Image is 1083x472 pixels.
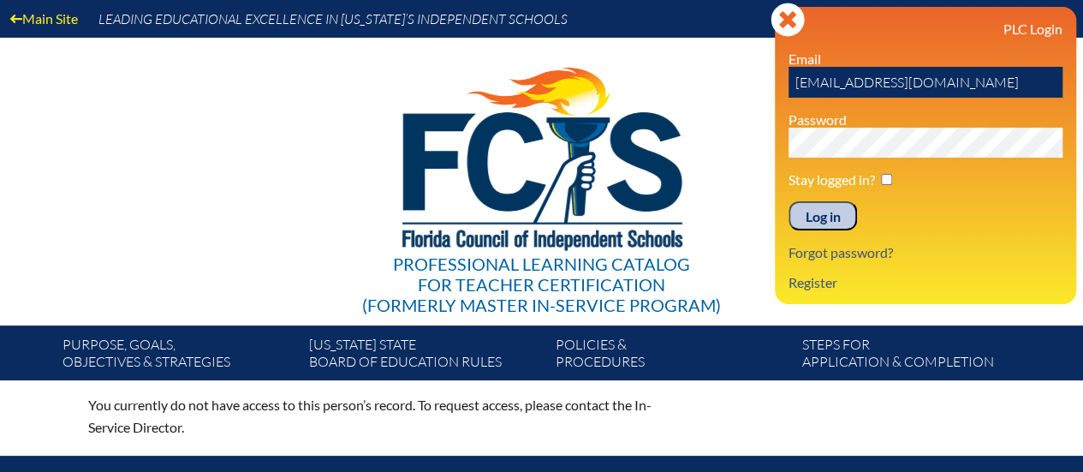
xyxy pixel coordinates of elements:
[782,241,900,264] a: Forgot password?
[56,332,302,380] a: Purpose, goals,objectives & strategies
[788,51,821,67] label: Email
[788,111,847,128] label: Password
[355,34,728,319] a: Professional Learning Catalog for Teacher Certification(formerly Master In-service Program)
[788,171,875,188] label: Stay logged in?
[771,3,805,37] svg: Close
[365,38,718,272] img: FCISlogo221.eps
[88,394,691,439] p: You currently do not have access to this person’s record. To request access, please contact the I...
[788,21,1062,37] h3: PLC Login
[549,332,795,380] a: Policies &Procedures
[782,271,844,294] a: Register
[788,201,857,230] input: Log in
[418,274,665,295] span: for Teacher Certification
[3,7,85,30] a: Main Site
[795,332,1042,380] a: Steps forapplication & completion
[302,332,549,380] a: [US_STATE] StateBoard of Education rules
[362,254,721,315] div: Professional Learning Catalog (formerly Master In-service Program)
